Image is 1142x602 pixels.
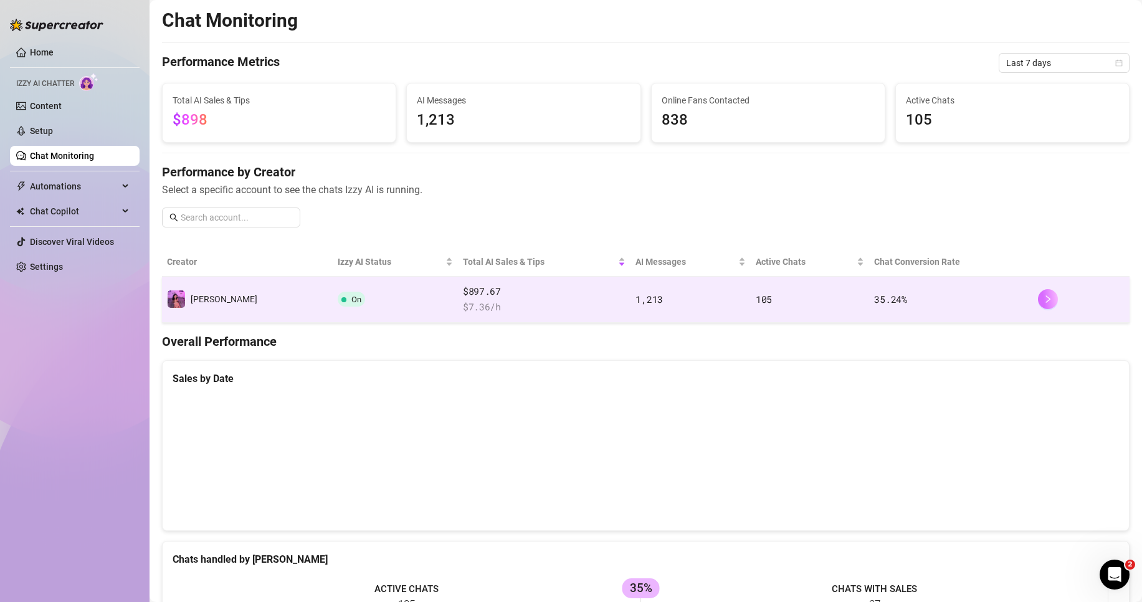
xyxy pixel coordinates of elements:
iframe: Intercom live chat [1100,560,1130,590]
span: thunderbolt [16,181,26,191]
span: Total AI Sales & Tips [173,93,386,107]
span: 35.24 % [874,293,906,305]
span: 838 [662,108,875,132]
span: Active Chats [906,93,1119,107]
span: calendar [1115,59,1123,67]
th: Total AI Sales & Tips [458,247,630,277]
div: Sales by Date [173,371,1119,386]
span: 1,213 [635,293,663,305]
span: Chat Copilot [30,201,118,221]
span: $ 7.36 /h [463,300,626,315]
span: Select a specific account to see the chats Izzy AI is running. [162,182,1130,198]
span: Last 7 days [1006,54,1122,72]
span: 2 [1125,560,1135,570]
a: Chat Monitoring [30,151,94,161]
a: Settings [30,262,63,272]
img: Chat Copilot [16,207,24,216]
button: right [1038,289,1058,309]
th: AI Messages [630,247,750,277]
h4: Performance Metrics [162,53,280,73]
img: Luna [168,290,185,308]
a: Discover Viral Videos [30,237,114,247]
th: Izzy AI Status [333,247,458,277]
span: Izzy AI Chatter [16,78,74,90]
span: 1,213 [417,108,630,132]
span: 105 [906,108,1119,132]
span: 105 [756,293,772,305]
input: Search account... [181,211,293,224]
span: Izzy AI Status [338,255,443,269]
th: Chat Conversion Rate [869,247,1032,277]
h4: Overall Performance [162,333,1130,350]
span: $898 [173,111,207,128]
span: AI Messages [635,255,735,269]
span: Total AI Sales & Tips [463,255,616,269]
div: Chats handled by [PERSON_NAME] [173,552,1119,567]
span: [PERSON_NAME] [191,294,257,304]
th: Creator [162,247,333,277]
span: right [1044,295,1052,303]
a: Home [30,47,54,57]
span: Active Chats [756,255,855,269]
span: $897.67 [463,284,626,299]
span: Automations [30,176,118,196]
h4: Performance by Creator [162,163,1130,181]
a: Content [30,101,62,111]
img: logo-BBDzfeDw.svg [10,19,103,31]
span: On [351,295,361,304]
h2: Chat Monitoring [162,9,298,32]
span: Online Fans Contacted [662,93,875,107]
img: AI Chatter [79,73,98,91]
th: Active Chats [751,247,870,277]
span: AI Messages [417,93,630,107]
span: search [169,213,178,222]
a: Setup [30,126,53,136]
